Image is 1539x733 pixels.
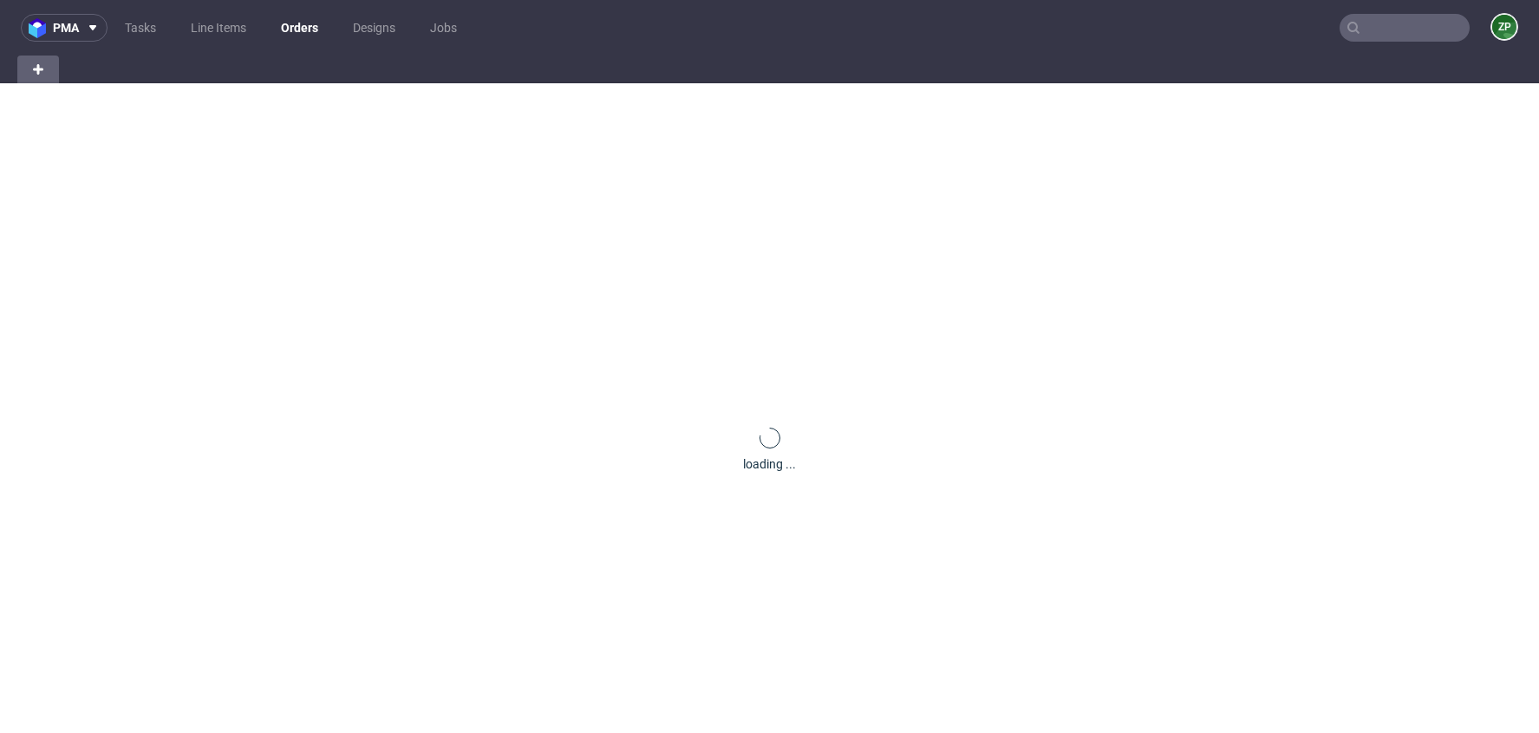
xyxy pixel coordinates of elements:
[21,14,108,42] button: pma
[743,455,796,473] div: loading ...
[114,14,166,42] a: Tasks
[342,14,406,42] a: Designs
[29,18,53,38] img: logo
[53,22,79,34] span: pma
[180,14,257,42] a: Line Items
[420,14,467,42] a: Jobs
[271,14,329,42] a: Orders
[1492,15,1516,39] figcaption: ZP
